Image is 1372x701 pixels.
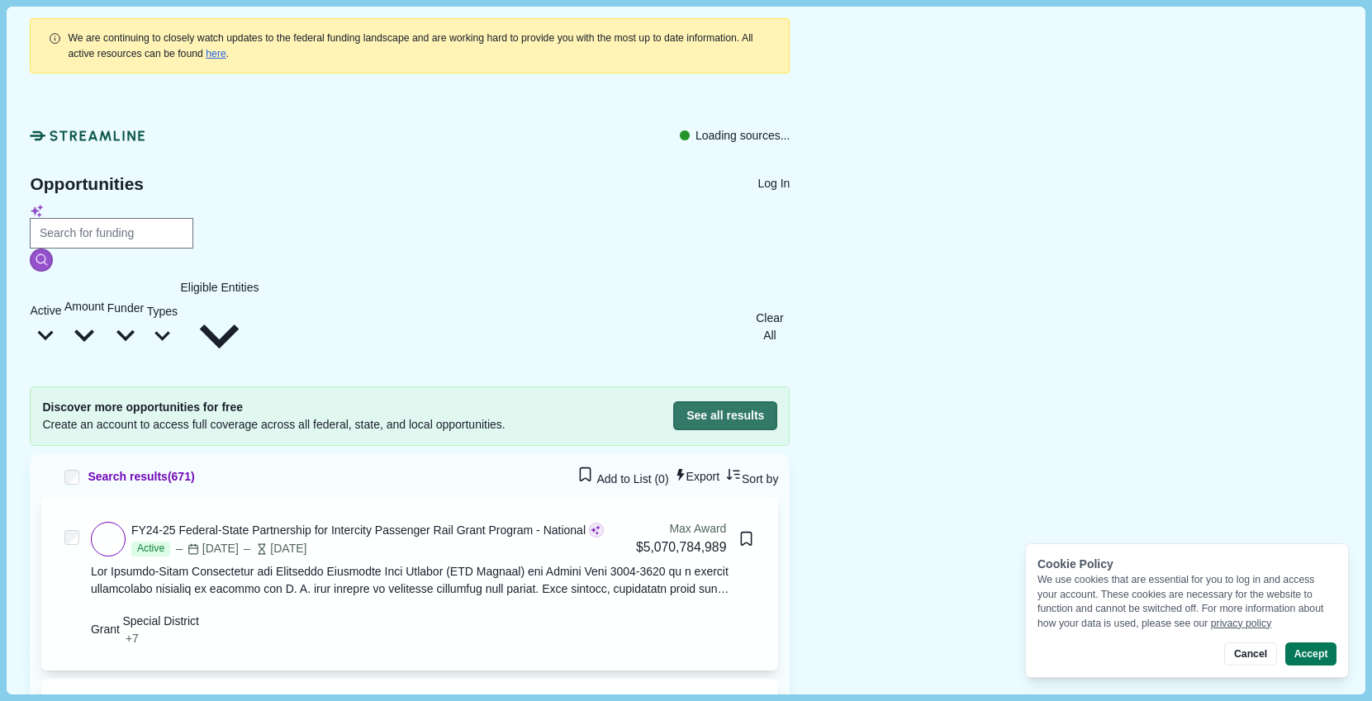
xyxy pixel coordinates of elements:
button: Eligible Entities [180,279,259,375]
span: Search results ( 671 ) [88,468,194,485]
div: [DATE] [173,540,239,557]
span: Types [147,305,178,318]
button: Export results to CSV (250 max) [675,468,719,485]
div: We use cookies that are essential for you to log in and access your account. These cookies are ne... [1037,573,1336,631]
button: Accept [1285,642,1336,665]
span: Discover more opportunities for free [42,399,505,416]
span: We are continuing to closely watch updates to the federal funding landscape and are working hard ... [68,32,752,59]
a: privacy policy [1211,618,1272,629]
a: FY24-25 Federal-State Partnership for Intercity Passenger Rail Grant Program - NationalActive[DAT... [91,520,756,647]
input: Search for funding [30,218,193,249]
button: Types [147,279,178,375]
span: Funder [107,301,144,315]
button: Add to List (0) [577,466,669,488]
a: here [206,48,226,59]
div: Max Award [636,520,726,538]
div: FY24-25 Federal-State Partnership for Intercity Passenger Rail Grant Program - National [131,522,586,539]
span: Loading sources... [695,127,790,144]
button: Amount [64,279,104,375]
span: Active [30,304,61,317]
button: Cancel [1224,642,1276,665]
span: + 7 [126,632,139,645]
div: . [68,31,771,61]
button: Log In [757,175,790,192]
p: Special District [122,613,199,630]
button: Active [30,279,61,375]
span: Active [131,542,170,557]
span: Amount [64,300,104,313]
span: Eligible Entities [180,281,259,294]
button: Funder [107,279,144,375]
button: Clear All [749,310,790,344]
span: Opportunities [30,175,144,192]
div: $5,070,784,989 [636,538,726,558]
div: [DATE] [241,540,306,557]
p: Grant [91,621,120,638]
span: Create an account to access full coverage across all federal, state, and local opportunities. [42,416,505,433]
button: Sort by [725,466,778,488]
span: Cookie Policy [1037,557,1113,571]
div: Lor Ipsumdo-Sitam Consectetur adi Elitseddo Eiusmodte Inci Utlabor (ETD Magnaal) eni Admini Veni ... [91,563,756,598]
button: Bookmark this grant. [738,530,755,547]
button: See all results [673,401,777,430]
